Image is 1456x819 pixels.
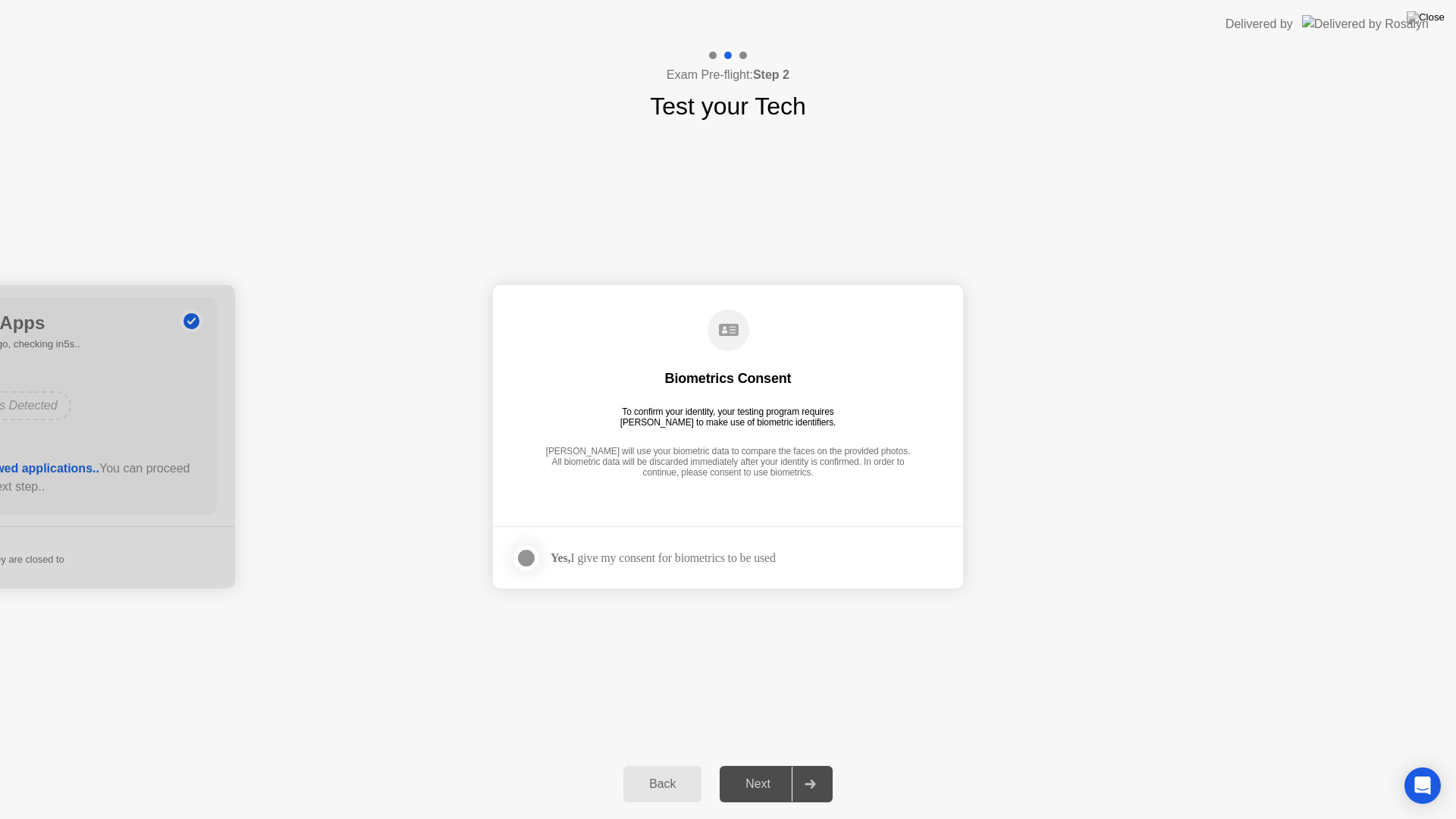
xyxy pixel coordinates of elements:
div: Back [628,777,697,791]
img: Close [1407,11,1445,24]
div: Next [724,777,792,791]
div: Delivered by [1225,15,1293,33]
div: To confirm your identity, your testing program requires [PERSON_NAME] to make use of biometric id... [614,406,843,428]
div: [PERSON_NAME] will use your biometric data to compare the faces on the provided photos. All biome... [541,446,915,480]
h1: Test your Tech [650,88,806,124]
img: Delivered by Rosalyn [1302,15,1429,33]
b: Step 2 [753,68,789,81]
h4: Exam Pre-flight: [667,66,789,84]
div: I give my consent for biometrics to be used [551,551,776,565]
div: Open Intercom Messenger [1404,767,1441,804]
button: Back [623,766,701,802]
button: Next [720,766,833,802]
strong: Yes, [551,551,570,564]
div: Biometrics Consent [665,369,792,388]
